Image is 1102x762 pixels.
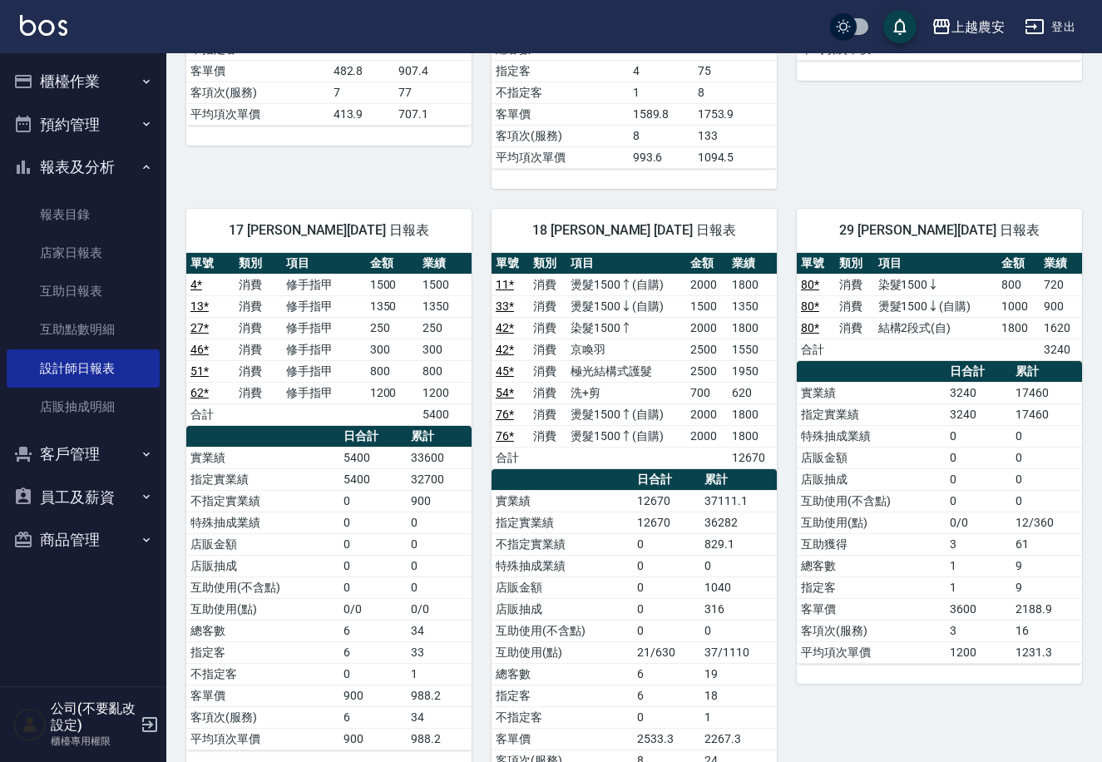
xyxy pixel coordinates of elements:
[492,60,629,82] td: 指定客
[492,253,529,275] th: 單號
[529,295,566,317] td: 消費
[492,125,629,146] td: 客項次(服務)
[633,576,700,598] td: 0
[797,598,946,620] td: 客單價
[339,685,407,706] td: 900
[186,253,472,426] table: a dense table
[492,253,777,469] table: a dense table
[418,403,472,425] td: 5400
[366,317,419,339] td: 250
[418,274,472,295] td: 1500
[492,146,629,168] td: 平均項次單價
[339,447,407,468] td: 5400
[282,274,365,295] td: 修手指甲
[700,685,777,706] td: 18
[407,447,472,468] td: 33600
[282,253,365,275] th: 項目
[7,103,160,146] button: 預約管理
[633,490,700,512] td: 12670
[1011,512,1082,533] td: 12/360
[511,222,757,239] span: 18 [PERSON_NAME] [DATE] 日報表
[186,403,235,425] td: 合計
[7,388,160,426] a: 店販抽成明細
[700,576,777,598] td: 1040
[874,253,997,275] th: 項目
[186,60,329,82] td: 客單價
[686,360,728,382] td: 2500
[339,663,407,685] td: 0
[946,490,1011,512] td: 0
[492,685,633,706] td: 指定客
[529,403,566,425] td: 消費
[997,317,1040,339] td: 1800
[700,620,777,641] td: 0
[282,317,365,339] td: 修手指甲
[339,555,407,576] td: 0
[946,382,1011,403] td: 3240
[629,82,694,103] td: 1
[492,512,633,533] td: 指定實業績
[566,360,686,382] td: 極光結構式護髮
[700,706,777,728] td: 1
[186,82,329,103] td: 客項次(服務)
[997,274,1040,295] td: 800
[728,360,777,382] td: 1950
[186,598,339,620] td: 互助使用(點)
[694,125,777,146] td: 133
[186,447,339,468] td: 實業績
[700,663,777,685] td: 19
[235,317,283,339] td: 消費
[946,576,1011,598] td: 1
[7,195,160,234] a: 報表目錄
[282,295,365,317] td: 修手指甲
[492,576,633,598] td: 店販金額
[186,641,339,663] td: 指定客
[492,555,633,576] td: 特殊抽成業績
[728,295,777,317] td: 1350
[1040,317,1082,339] td: 1620
[946,361,1011,383] th: 日合計
[366,274,419,295] td: 1500
[797,403,946,425] td: 指定實業績
[51,700,136,734] h5: 公司(不要亂改設定)
[529,274,566,295] td: 消費
[407,663,472,685] td: 1
[797,533,946,555] td: 互助獲得
[797,253,1082,361] table: a dense table
[339,576,407,598] td: 0
[629,125,694,146] td: 8
[492,706,633,728] td: 不指定客
[394,82,472,103] td: 77
[366,253,419,275] th: 金額
[633,555,700,576] td: 0
[797,576,946,598] td: 指定客
[797,382,946,403] td: 實業績
[492,641,633,663] td: 互助使用(點)
[407,512,472,533] td: 0
[418,360,472,382] td: 800
[797,490,946,512] td: 互助使用(不含點)
[700,512,777,533] td: 36282
[235,339,283,360] td: 消費
[418,253,472,275] th: 業績
[186,103,329,125] td: 平均項次單價
[407,641,472,663] td: 33
[407,490,472,512] td: 900
[339,641,407,663] td: 6
[686,253,728,275] th: 金額
[7,146,160,189] button: 報表及分析
[492,598,633,620] td: 店販抽成
[946,447,1011,468] td: 0
[339,620,407,641] td: 6
[235,295,283,317] td: 消費
[407,468,472,490] td: 32700
[946,598,1011,620] td: 3600
[7,272,160,310] a: 互助日報表
[633,512,700,533] td: 12670
[394,103,472,125] td: 707.1
[797,253,835,275] th: 單號
[329,82,394,103] td: 7
[1011,403,1082,425] td: 17460
[186,468,339,490] td: 指定實業績
[797,339,835,360] td: 合計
